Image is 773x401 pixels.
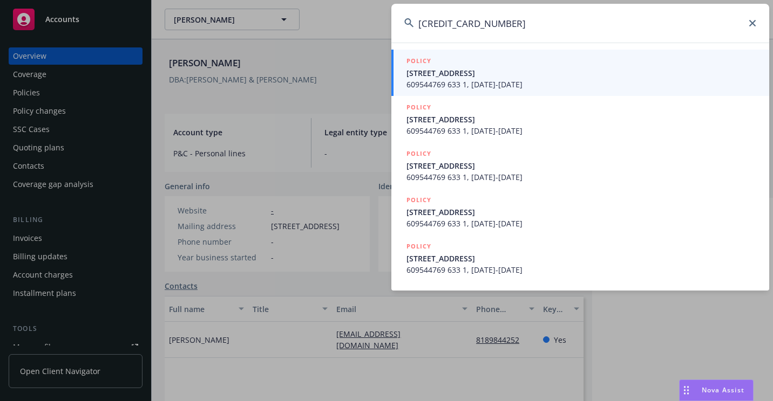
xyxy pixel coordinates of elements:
span: 609544769 633 1, [DATE]-[DATE] [406,218,756,229]
h5: POLICY [406,148,431,159]
h5: POLICY [406,56,431,66]
h5: POLICY [406,102,431,113]
span: 609544769 633 1, [DATE]-[DATE] [406,171,756,183]
span: [STREET_ADDRESS] [406,160,756,171]
a: POLICY[STREET_ADDRESS]609544769 633 1, [DATE]-[DATE] [391,96,769,142]
span: [STREET_ADDRESS] [406,67,756,79]
span: 609544769 633 1, [DATE]-[DATE] [406,79,756,90]
span: [STREET_ADDRESS] [406,253,756,264]
h5: POLICY [406,241,431,252]
span: [STREET_ADDRESS] [406,114,756,125]
span: Nova Assist [702,385,744,395]
a: POLICY[STREET_ADDRESS]609544769 633 1, [DATE]-[DATE] [391,189,769,235]
a: POLICY[STREET_ADDRESS]609544769 633 1, [DATE]-[DATE] [391,142,769,189]
input: Search... [391,4,769,43]
a: POLICY[STREET_ADDRESS]609544769 633 1, [DATE]-[DATE] [391,50,769,96]
button: Nova Assist [679,379,754,401]
a: POLICY[STREET_ADDRESS]609544769 633 1, [DATE]-[DATE] [391,235,769,281]
span: 609544769 633 1, [DATE]-[DATE] [406,125,756,136]
h5: POLICY [406,195,431,205]
div: Drag to move [680,380,693,400]
span: [STREET_ADDRESS] [406,206,756,218]
span: 609544769 633 1, [DATE]-[DATE] [406,264,756,275]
